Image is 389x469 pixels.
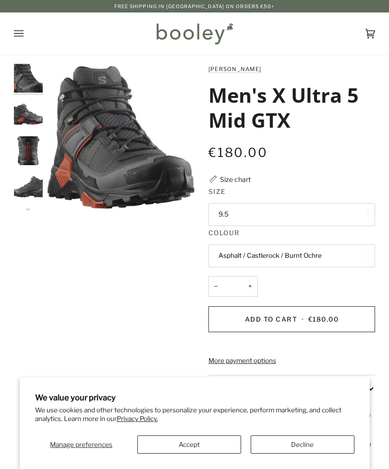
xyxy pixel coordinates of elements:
h2: We value your privacy [35,393,354,402]
div: Salomon Men's X Ultra 5 Mid GTX Asphalt / Castlerock / Burnt Ochre - Booley Galway [48,64,194,211]
h1: Men's X Ultra 5 Mid GTX [208,83,368,133]
button: Description [208,375,375,400]
button: Decline [251,435,354,454]
a: Privacy Policy. [117,415,158,422]
button: 9.5 [208,203,375,226]
span: Colour [208,228,240,238]
img: Salomon Men's X Ultra 5 Mid GTX Asphalt / Castlerock / Burnt Ochre - Booley Galway [14,172,43,201]
img: Salomon Men's X Ultra 5 Mid GTX Asphalt / Castlerock / Burnt Ochre - Booley Galway [14,64,43,93]
span: Add to Cart [245,315,297,323]
a: [PERSON_NAME] [208,66,261,72]
img: Salomon Men's X Ultra 5 Mid GTX Asphalt / Castlerock / Burnt Ochre - Booley Galway [14,100,43,129]
button: + [243,276,258,297]
img: Salomon Men&#39;s X Ultra 5 Mid GTX Asphalt / Castlerock / Burnt Ochre - Booley Galway [48,64,194,211]
input: Quantity [208,276,258,297]
div: Size chart [220,174,251,184]
button: Add to Cart • €180.00 [208,306,375,332]
button: Accept [137,435,241,454]
button: Open menu [14,12,43,55]
p: We use cookies and other technologies to personalize your experience, perform marketing, and coll... [35,406,354,423]
img: Booley [152,20,236,48]
p: Free Shipping in [GEOGRAPHIC_DATA] on Orders €50+ [114,2,275,10]
span: • [300,315,306,323]
button: Manage preferences [35,435,128,454]
a: More payment options [208,356,375,365]
button: Asphalt / Castlerock / Burnt Ochre [208,244,375,267]
img: Salomon Men's X Ultra 5 Mid GTX Asphalt / Castlerock / Burnt Ochre - Booley Galway [14,136,43,165]
button: − [208,276,224,297]
span: Manage preferences [50,441,112,448]
span: Size [208,187,226,196]
span: €180.00 [308,315,339,323]
span: €180.00 [208,145,268,160]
